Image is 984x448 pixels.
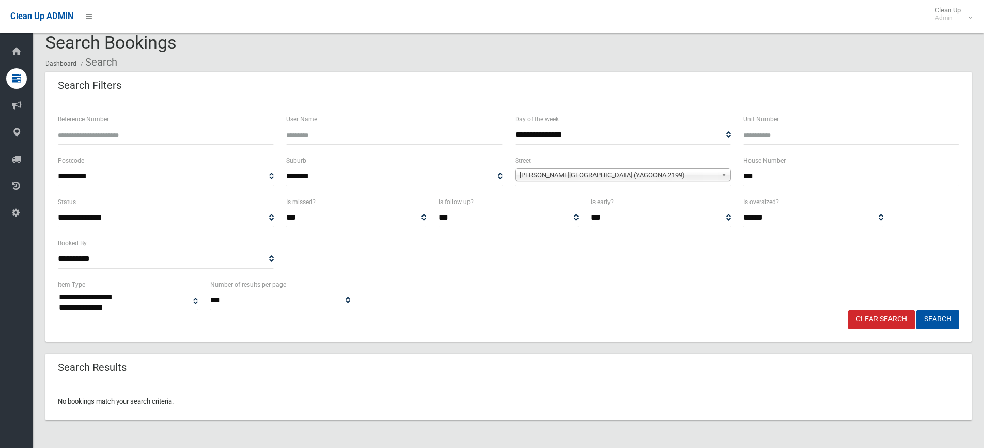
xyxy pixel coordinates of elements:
label: Reference Number [58,114,109,125]
label: Number of results per page [210,279,286,290]
label: Postcode [58,155,84,166]
a: Clear Search [848,310,915,329]
label: Is follow up? [439,196,474,208]
label: Is early? [591,196,614,208]
li: Search [78,53,117,72]
label: Street [515,155,531,166]
label: Is missed? [286,196,316,208]
a: Dashboard [45,60,76,67]
span: [PERSON_NAME][GEOGRAPHIC_DATA] (YAGOONA 2199) [520,169,717,181]
span: Search Bookings [45,32,177,53]
span: Clean Up ADMIN [10,11,73,21]
label: Is oversized? [743,196,779,208]
label: Suburb [286,155,306,166]
header: Search Filters [45,75,134,96]
label: Booked By [58,238,87,249]
label: Unit Number [743,114,779,125]
label: Item Type [58,279,85,290]
label: Day of the week [515,114,559,125]
span: Clean Up [930,6,971,22]
label: User Name [286,114,317,125]
small: Admin [935,14,961,22]
label: House Number [743,155,786,166]
button: Search [916,310,959,329]
div: No bookings match your search criteria. [45,383,972,420]
header: Search Results [45,358,139,378]
label: Status [58,196,76,208]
